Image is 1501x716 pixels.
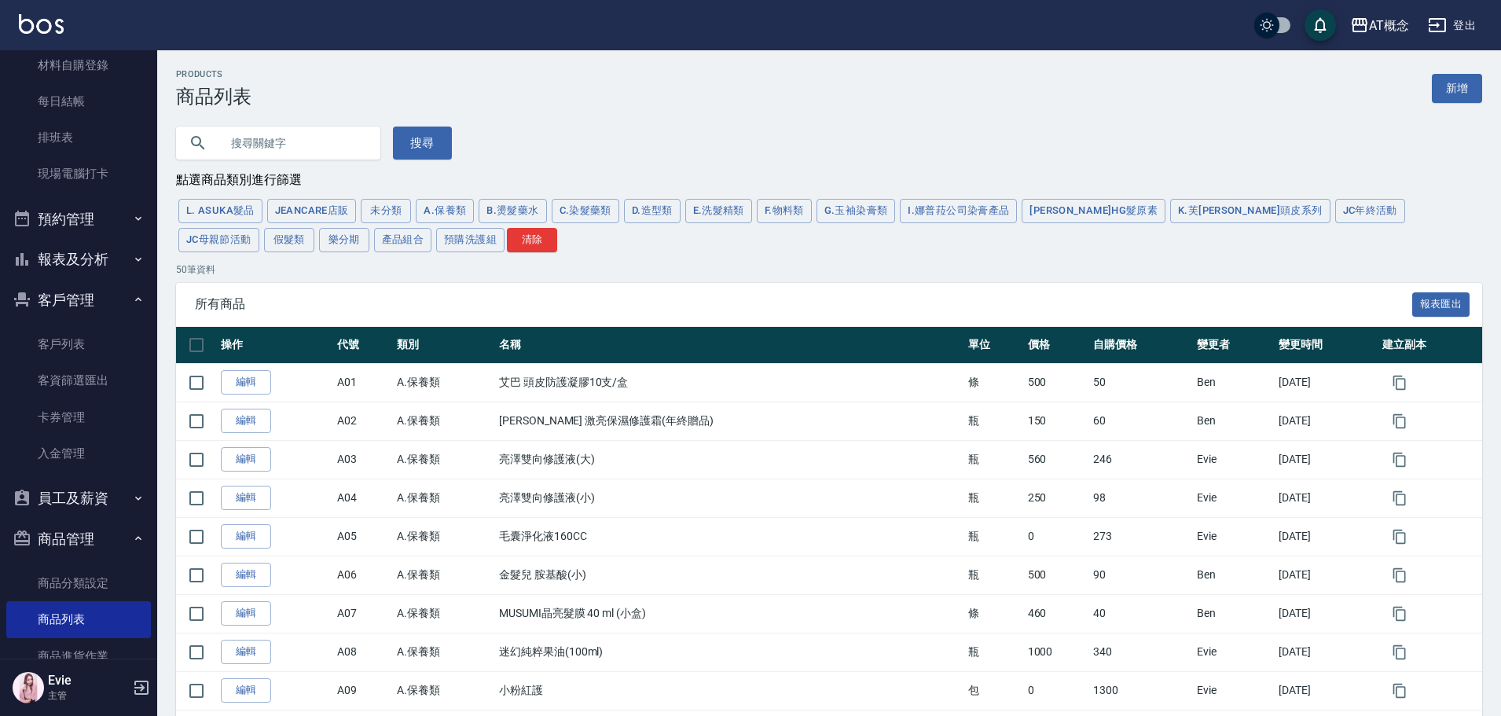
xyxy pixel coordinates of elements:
[964,363,1024,402] td: 條
[1193,479,1275,517] td: Evie
[176,69,251,79] h2: Products
[333,363,393,402] td: A01
[1412,292,1470,317] button: 報表匯出
[1412,296,1470,310] a: 報表匯出
[1024,402,1090,440] td: 150
[817,199,896,223] button: G.玉袖染膏類
[1089,633,1193,671] td: 340
[1024,594,1090,633] td: 460
[176,86,251,108] h3: 商品列表
[333,517,393,556] td: A05
[393,127,452,160] button: 搜尋
[1089,327,1193,364] th: 自購價格
[624,199,681,223] button: D.造型類
[393,440,495,479] td: A.保養類
[1275,517,1378,556] td: [DATE]
[1089,440,1193,479] td: 246
[333,440,393,479] td: A03
[333,402,393,440] td: A02
[964,556,1024,594] td: 瓶
[1024,327,1090,364] th: 價格
[495,327,964,364] th: 名稱
[221,601,271,626] a: 編輯
[6,199,151,240] button: 預約管理
[1024,633,1090,671] td: 1000
[178,199,262,223] button: L. ASUKA髮品
[333,671,393,710] td: A09
[221,447,271,472] a: 編輯
[6,601,151,637] a: 商品列表
[374,228,432,252] button: 產品組合
[13,672,44,703] img: Person
[1024,671,1090,710] td: 0
[1193,671,1275,710] td: Evie
[393,633,495,671] td: A.保養類
[221,640,271,664] a: 編輯
[333,594,393,633] td: A07
[1193,556,1275,594] td: Ben
[1193,327,1275,364] th: 變更者
[1024,517,1090,556] td: 0
[221,486,271,510] a: 編輯
[1369,16,1409,35] div: AT概念
[1193,363,1275,402] td: Ben
[685,199,752,223] button: E.洗髮精類
[1024,479,1090,517] td: 250
[1432,74,1482,103] a: 新增
[48,673,128,688] h5: Evie
[195,296,1412,312] span: 所有商品
[495,440,964,479] td: 亮澤雙向修護液(大)
[964,440,1024,479] td: 瓶
[6,326,151,362] a: 客戶列表
[6,47,151,83] a: 材料自購登錄
[416,199,474,223] button: A.保養類
[495,517,964,556] td: 毛囊淨化液160CC
[1024,440,1090,479] td: 560
[964,517,1024,556] td: 瓶
[1378,327,1482,364] th: 建立副本
[217,327,333,364] th: 操作
[1193,594,1275,633] td: Ben
[495,363,964,402] td: 艾巴 頭皮防護凝膠10支/盒
[6,280,151,321] button: 客戶管理
[6,156,151,192] a: 現場電腦打卡
[178,228,259,252] button: JC母親節活動
[964,327,1024,364] th: 單位
[6,478,151,519] button: 員工及薪資
[495,556,964,594] td: 金髮兒 胺基酸(小)
[393,327,495,364] th: 類別
[1275,671,1378,710] td: [DATE]
[1193,402,1275,440] td: Ben
[333,633,393,671] td: A08
[1089,363,1193,402] td: 50
[6,638,151,674] a: 商品進貨作業
[495,479,964,517] td: 亮澤雙向修護液(小)
[964,402,1024,440] td: 瓶
[1344,9,1415,42] button: AT概念
[1275,594,1378,633] td: [DATE]
[221,524,271,549] a: 編輯
[1089,594,1193,633] td: 40
[221,370,271,395] a: 編輯
[964,479,1024,517] td: 瓶
[1275,402,1378,440] td: [DATE]
[333,479,393,517] td: A04
[1024,556,1090,594] td: 500
[1422,11,1482,40] button: 登出
[552,199,619,223] button: C.染髮藥類
[1275,479,1378,517] td: [DATE]
[495,671,964,710] td: 小粉紅護
[393,517,495,556] td: A.保養類
[176,263,1482,277] p: 50 筆資料
[267,199,357,223] button: JeanCare店販
[393,594,495,633] td: A.保養類
[1275,440,1378,479] td: [DATE]
[19,14,64,34] img: Logo
[1022,199,1165,223] button: [PERSON_NAME]HG髮原素
[393,671,495,710] td: A.保養類
[221,678,271,703] a: 編輯
[6,519,151,560] button: 商品管理
[757,199,812,223] button: F.物料類
[964,594,1024,633] td: 條
[176,172,1482,189] div: 點選商品類別進行篩選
